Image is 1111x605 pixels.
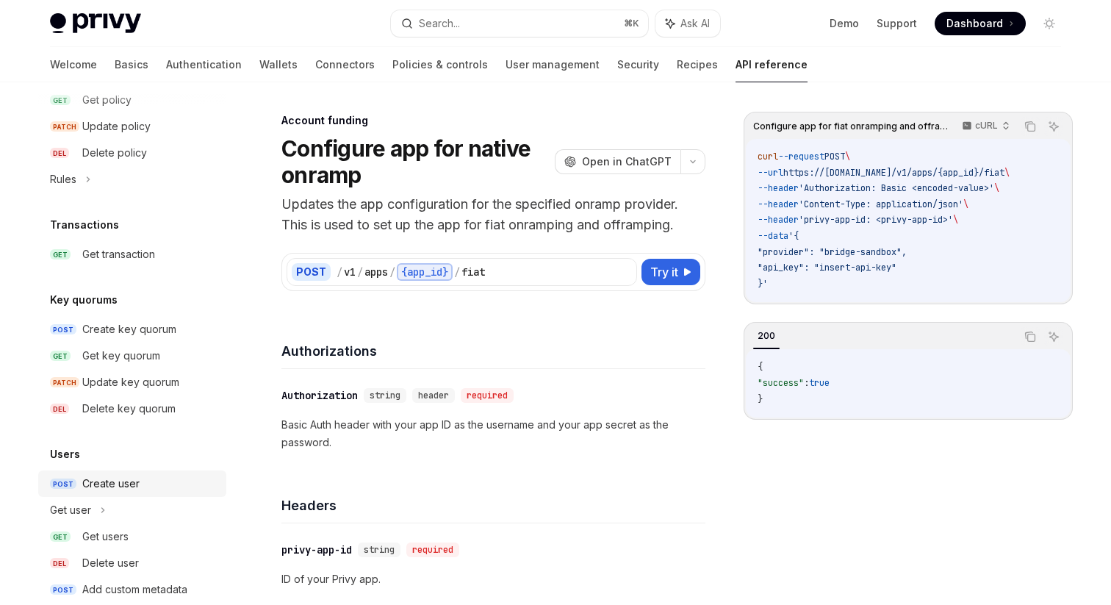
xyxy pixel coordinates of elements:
[82,118,151,135] div: Update policy
[824,151,845,162] span: POST
[50,531,71,543] span: GET
[50,13,141,34] img: light logo
[877,16,917,31] a: Support
[758,262,896,273] span: "api_key": "insert-api-key"
[758,151,778,162] span: curl
[50,148,69,159] span: DEL
[736,47,808,82] a: API reference
[406,543,459,557] div: required
[758,377,804,389] span: "success"
[281,113,705,128] div: Account funding
[259,47,298,82] a: Wallets
[50,351,71,362] span: GET
[281,570,705,588] p: ID of your Privy app.
[954,114,1016,139] button: cURL
[357,265,363,279] div: /
[38,343,226,369] a: GETGet key quorum
[677,47,718,82] a: Recipes
[82,144,147,162] div: Delete policy
[281,388,358,403] div: Authorization
[115,47,148,82] a: Basics
[82,581,187,598] div: Add custom metadata
[50,445,80,463] h5: Users
[617,47,659,82] a: Security
[389,265,395,279] div: /
[281,495,705,515] h4: Headers
[624,18,639,29] span: ⌘ K
[82,321,176,338] div: Create key quorum
[397,263,453,281] div: {app_id}
[315,47,375,82] a: Connectors
[582,154,672,169] span: Open in ChatGPT
[391,10,648,37] button: Search...⌘K
[50,121,79,132] span: PATCH
[758,198,799,210] span: --header
[38,470,226,497] a: POSTCreate user
[50,47,97,82] a: Welcome
[38,241,226,268] a: GETGet transaction
[555,149,680,174] button: Open in ChatGPT
[758,167,783,179] span: --url
[655,10,720,37] button: Ask AI
[946,16,1003,31] span: Dashboard
[758,393,763,405] span: }
[799,214,953,226] span: 'privy-app-id: <privy-app-id>'
[82,400,176,418] div: Delete key quorum
[454,265,460,279] div: /
[994,182,999,194] span: \
[753,121,948,132] span: Configure app for fiat onramping and offramping.
[1038,12,1061,35] button: Toggle dark mode
[38,576,226,603] a: POSTAdd custom metadata
[38,369,226,395] a: PATCHUpdate key quorum
[778,151,824,162] span: --request
[50,479,76,490] span: POST
[1044,327,1063,346] button: Ask AI
[38,550,226,576] a: DELDelete user
[758,278,768,290] span: }'
[809,377,830,389] span: true
[758,361,763,373] span: {
[82,246,155,263] div: Get transaction
[799,182,994,194] span: 'Authorization: Basic <encoded-value>'
[82,554,139,572] div: Delete user
[753,327,780,345] div: 200
[935,12,1026,35] a: Dashboard
[370,390,400,401] span: string
[38,140,226,166] a: DELDelete policy
[82,347,160,365] div: Get key quorum
[364,265,388,279] div: apps
[650,263,678,281] span: Try it
[38,523,226,550] a: GETGet users
[50,291,118,309] h5: Key quorums
[50,249,71,260] span: GET
[1004,167,1010,179] span: \
[680,16,710,31] span: Ask AI
[830,16,859,31] a: Demo
[799,198,963,210] span: 'Content-Type: application/json'
[953,214,958,226] span: \
[641,259,700,285] button: Try it
[50,324,76,335] span: POST
[1044,117,1063,136] button: Ask AI
[845,151,850,162] span: \
[281,543,352,557] div: privy-app-id
[38,316,226,343] a: POSTCreate key quorum
[82,373,179,391] div: Update key quorum
[418,390,449,401] span: header
[281,416,705,451] p: Basic Auth header with your app ID as the username and your app secret as the password.
[783,167,1004,179] span: https://[DOMAIN_NAME]/v1/apps/{app_id}/fiat
[50,584,76,595] span: POST
[82,528,129,545] div: Get users
[38,395,226,422] a: DELDelete key quorum
[392,47,488,82] a: Policies & controls
[975,120,998,132] p: cURL
[506,47,600,82] a: User management
[337,265,342,279] div: /
[1021,327,1040,346] button: Copy the contents from the code block
[281,194,705,235] p: Updates the app configuration for the specified onramp provider. This is used to set up the app f...
[461,265,485,279] div: fiat
[50,404,69,415] span: DEL
[50,501,91,519] div: Get user
[758,230,788,242] span: --data
[50,171,76,188] div: Rules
